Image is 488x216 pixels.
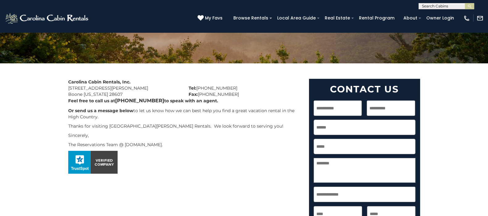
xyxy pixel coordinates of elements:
[68,142,300,148] p: The Reservations Team @ [DOMAIN_NAME].
[68,108,133,113] b: Or send us a message below
[68,79,131,85] strong: Carolina Cabin Rentals, Inc.
[463,15,470,22] img: phone-regular-white.png
[184,79,304,97] div: [PHONE_NUMBER] [PHONE_NUMBER]
[164,98,218,104] b: to speak with an agent.
[322,13,353,23] a: Real Estate
[198,15,224,22] a: My Favs
[356,13,398,23] a: Rental Program
[314,83,415,95] h2: Contact Us
[115,98,164,104] b: [PHONE_NUMBER]
[189,91,198,97] strong: Fax:
[68,98,115,104] b: Feel free to call us at
[423,13,457,23] a: Owner Login
[68,151,118,174] img: seal_horizontal.png
[68,108,300,120] p: to let us know how we can best help you find a great vacation rental in the High Country.
[205,15,223,21] span: My Favs
[68,123,300,129] p: Thanks for visiting [GEOGRAPHIC_DATA][PERSON_NAME] Rentals. We look forward to serving you!
[68,132,300,138] p: Sincerely,
[64,79,184,97] div: [STREET_ADDRESS][PERSON_NAME] Boone [US_STATE] 28607
[274,13,319,23] a: Local Area Guide
[400,13,420,23] a: About
[189,85,196,91] strong: Tel:
[5,12,90,24] img: White-1-2.png
[477,15,483,22] img: mail-regular-white.png
[230,13,271,23] a: Browse Rentals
